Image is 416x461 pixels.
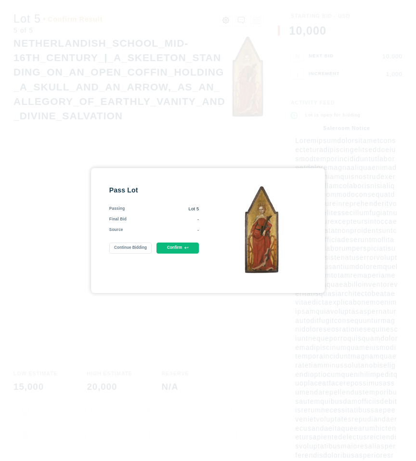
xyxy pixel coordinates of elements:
button: Confirm [156,243,199,254]
div: - [123,227,199,233]
div: Final Bid [109,217,127,223]
div: Pass Lot [109,186,199,195]
div: - [127,217,199,223]
div: Lot 5 [125,206,199,212]
div: Passing [109,206,125,212]
div: Source [109,227,123,233]
button: Continue Bidding [109,243,152,254]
